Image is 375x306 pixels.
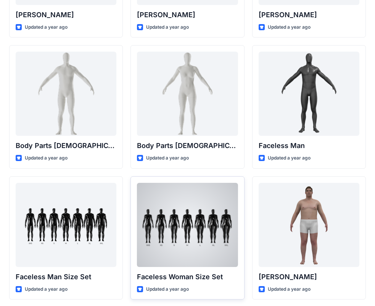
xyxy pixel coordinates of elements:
a: Faceless Man [259,52,359,136]
p: Faceless Woman Size Set [137,272,238,282]
p: [PERSON_NAME] [259,10,359,20]
p: Updated a year ago [268,285,311,293]
a: Joseph [259,183,359,267]
a: Body Parts Female [137,52,238,136]
a: Faceless Man Size Set [16,183,116,267]
p: [PERSON_NAME] [137,10,238,20]
p: Updated a year ago [25,23,68,31]
a: Faceless Woman Size Set [137,183,238,267]
p: Body Parts [DEMOGRAPHIC_DATA] [137,140,238,151]
p: [PERSON_NAME] [259,272,359,282]
p: Faceless Man Size Set [16,272,116,282]
p: Updated a year ago [146,154,189,162]
p: [PERSON_NAME] [16,10,116,20]
p: Updated a year ago [268,154,311,162]
p: Faceless Man [259,140,359,151]
p: Updated a year ago [146,285,189,293]
p: Updated a year ago [268,23,311,31]
p: Updated a year ago [25,285,68,293]
p: Updated a year ago [25,154,68,162]
p: Updated a year ago [146,23,189,31]
p: Body Parts [DEMOGRAPHIC_DATA] [16,140,116,151]
a: Body Parts Male [16,52,116,136]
